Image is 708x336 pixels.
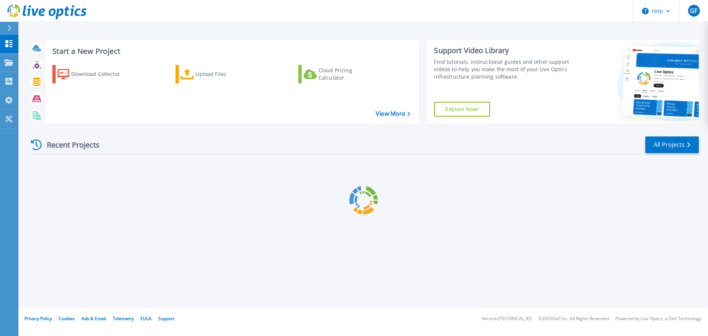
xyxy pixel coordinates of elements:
a: Download Collector [52,65,135,83]
div: Cloud Pricing Calculator [319,67,378,82]
div: Recent Projects [28,136,110,154]
div: Upload Files [195,67,254,82]
li: © 2025 Dell Inc. All Rights Reserved [538,316,609,321]
div: Download Collector [71,67,130,82]
h3: Start a New Project [52,47,410,55]
div: Find tutorials, instructional guides and other support videos to help you make the most of your L... [434,58,573,80]
a: Support [158,315,174,322]
span: GF [690,8,697,14]
a: View More [376,110,410,117]
a: Upload Files [176,65,258,83]
div: Support Video Library [434,46,573,55]
a: Ads & Email [81,315,106,322]
a: Telemetry [113,315,134,322]
a: All Projects [645,136,699,153]
a: Cloud Pricing Calculator [298,65,381,83]
a: Explore Now! [434,102,490,117]
a: Privacy Policy [24,315,52,322]
a: Cookies [59,315,75,322]
li: Version: [TECHNICAL_ID] [482,316,532,321]
li: Powered by Live Optics, a Dell Technology [615,316,701,321]
a: EULA [140,315,152,322]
